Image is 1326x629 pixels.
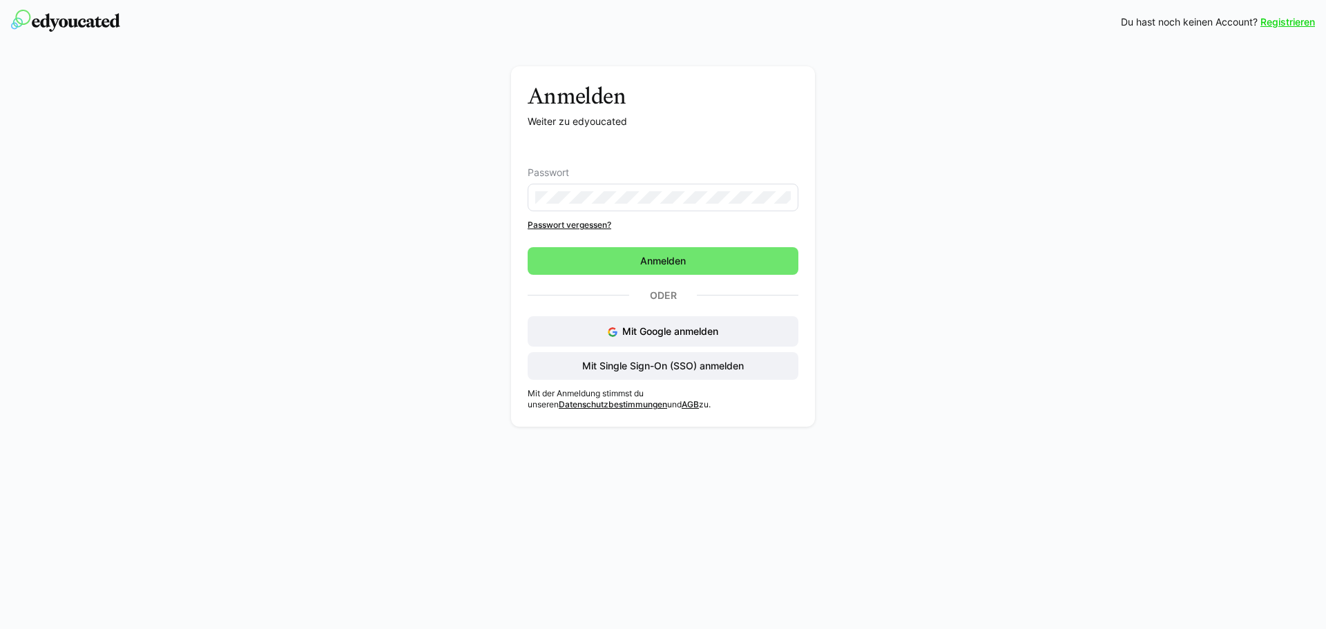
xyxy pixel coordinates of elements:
[1121,15,1258,29] span: Du hast noch keinen Account?
[11,10,120,32] img: edyoucated
[528,247,798,275] button: Anmelden
[559,399,667,409] a: Datenschutzbestimmungen
[528,220,798,231] a: Passwort vergessen?
[1260,15,1315,29] a: Registrieren
[622,325,718,337] span: Mit Google anmelden
[528,167,569,178] span: Passwort
[682,399,699,409] a: AGB
[528,388,798,410] p: Mit der Anmeldung stimmst du unseren und zu.
[528,83,798,109] h3: Anmelden
[629,286,697,305] p: Oder
[638,254,688,268] span: Anmelden
[528,316,798,347] button: Mit Google anmelden
[528,352,798,380] button: Mit Single Sign-On (SSO) anmelden
[528,115,798,128] p: Weiter zu edyoucated
[580,359,746,373] span: Mit Single Sign-On (SSO) anmelden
